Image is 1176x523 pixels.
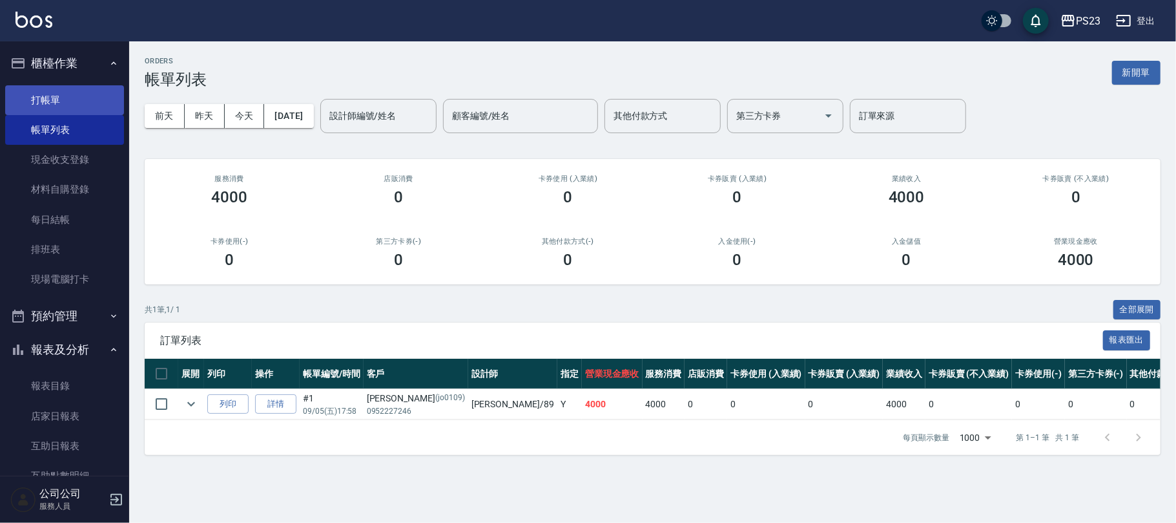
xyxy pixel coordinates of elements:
[499,237,637,246] h2: 其他付款方式(-)
[563,251,572,269] h3: 0
[733,188,742,206] h3: 0
[954,420,996,455] div: 1000
[1103,330,1151,350] button: 報表匯出
[1012,359,1065,389] th: 卡券使用(-)
[499,175,637,183] h2: 卡券使用 (入業績)
[264,104,313,128] button: [DATE]
[582,389,643,420] td: 4000
[211,188,247,206] h3: 4000
[668,237,806,246] h2: 入金使用(-)
[5,145,124,175] a: 現金收支登錄
[1012,389,1065,420] td: 0
[329,175,468,183] h2: 店販消費
[207,394,249,414] button: 列印
[5,85,124,115] a: 打帳單
[468,359,557,389] th: 設計師
[367,405,465,417] p: 0952227246
[225,104,265,128] button: 今天
[5,371,124,401] a: 報表目錄
[925,389,1012,420] td: 0
[838,237,976,246] h2: 入金儲值
[685,389,727,420] td: 0
[883,389,925,420] td: 4000
[643,389,685,420] td: 4000
[1007,175,1145,183] h2: 卡券販賣 (不入業績)
[1023,8,1049,34] button: save
[5,115,124,145] a: 帳單列表
[252,359,300,389] th: 操作
[1103,334,1151,346] a: 報表匯出
[5,235,124,264] a: 排班表
[903,432,949,443] p: 每頁顯示數量
[160,175,298,183] h3: 服務消費
[733,251,742,269] h3: 0
[300,359,364,389] th: 帳單編號/時間
[39,487,105,500] h5: 公司公司
[1065,389,1127,420] td: 0
[1065,359,1127,389] th: 第三方卡券(-)
[668,175,806,183] h2: 卡券販賣 (入業績)
[1112,66,1161,78] a: 新開單
[5,401,124,431] a: 店家日報表
[1113,300,1161,320] button: 全部展開
[181,394,201,414] button: expand row
[204,359,252,389] th: 列印
[394,188,403,206] h3: 0
[145,104,185,128] button: 前天
[364,359,468,389] th: 客戶
[1071,188,1080,206] h3: 0
[1112,61,1161,85] button: 新開單
[685,359,727,389] th: 店販消費
[883,359,925,389] th: 業績收入
[394,251,403,269] h3: 0
[727,389,805,420] td: 0
[582,359,643,389] th: 營業現金應收
[1007,237,1145,246] h2: 營業現金應收
[1111,9,1161,33] button: 登出
[643,359,685,389] th: 服務消費
[818,105,839,126] button: Open
[468,389,557,420] td: [PERSON_NAME] /89
[5,264,124,294] a: 現場電腦打卡
[5,461,124,491] a: 互助點數明細
[329,237,468,246] h2: 第三方卡券(-)
[160,237,298,246] h2: 卡券使用(-)
[1055,8,1106,34] button: PS23
[805,389,883,420] td: 0
[5,431,124,461] a: 互助日報表
[5,175,124,204] a: 材料自購登錄
[255,394,296,414] a: 詳情
[889,188,925,206] h3: 4000
[160,334,1103,347] span: 訂單列表
[1076,13,1100,29] div: PS23
[367,392,465,405] div: [PERSON_NAME]
[5,333,124,367] button: 報表及分析
[1016,432,1079,443] p: 第 1–1 筆 共 1 筆
[557,389,582,420] td: Y
[1058,251,1094,269] h3: 4000
[838,175,976,183] h2: 業績收入
[5,205,124,235] a: 每日結帳
[178,359,204,389] th: 展開
[303,405,360,417] p: 09/05 (五) 17:58
[185,104,225,128] button: 昨天
[563,188,572,206] h3: 0
[925,359,1012,389] th: 卡券販賣 (不入業績)
[145,70,207,89] h3: 帳單列表
[902,251,911,269] h3: 0
[145,304,180,315] p: 共 1 筆, 1 / 1
[5,47,124,80] button: 櫃檯作業
[727,359,805,389] th: 卡券使用 (入業績)
[10,487,36,513] img: Person
[435,392,465,405] p: (jo0109)
[15,12,52,28] img: Logo
[805,359,883,389] th: 卡券販賣 (入業績)
[39,500,105,512] p: 服務人員
[300,389,364,420] td: #1
[5,299,124,333] button: 預約管理
[225,251,234,269] h3: 0
[145,57,207,65] h2: ORDERS
[557,359,582,389] th: 指定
